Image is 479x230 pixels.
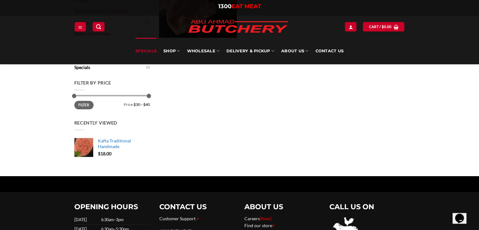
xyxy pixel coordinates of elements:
a: Specials [74,62,146,73]
h2: ABOUT US [244,202,320,211]
span: > [272,223,275,228]
img: Abu Ahmad Butchery [183,16,293,38]
a: Kafta Traditional Handmade [98,138,150,150]
a: Customer Support [159,216,196,221]
td: 6:30am–3pm [99,215,150,225]
span: $ [382,24,384,30]
h2: OPENING HOURS [74,202,150,211]
span: $30 [134,102,140,107]
a: Find our store> [244,223,275,228]
bdi: 0.00 [382,25,392,29]
span: > [197,216,199,221]
a: Menu [75,22,86,31]
h2: CONTACT US [159,202,235,211]
div: Price: — [74,101,150,106]
span: Kafta Traditional Handmade [98,138,131,149]
span: Filter by price [74,80,111,85]
a: Contact Us [315,38,344,64]
span: Cart / [369,24,391,30]
a: View cart [363,22,404,31]
span: Recently Viewed [74,120,118,125]
a: About Us [281,38,308,64]
a: Careers{New} [244,216,271,221]
a: Wholesale [187,38,220,64]
span: $40 [143,102,150,107]
td: [DATE] [74,215,99,225]
span: 1300 [218,3,231,10]
span: $ [98,151,100,156]
a: Specials [135,38,157,64]
a: SHOP [163,38,180,64]
a: Search [93,22,105,31]
span: (1) [146,63,150,72]
iframe: chat widget [453,205,473,224]
button: Filter [74,101,94,109]
h2: CALL US ON [329,202,405,211]
a: Delivery & Pickup [226,38,274,64]
span: EAT MEAT [231,3,261,10]
bdi: 18.00 [98,151,111,156]
a: Login [345,22,356,31]
a: 1300EAT MEAT [218,3,261,10]
span: {New} [260,216,271,221]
